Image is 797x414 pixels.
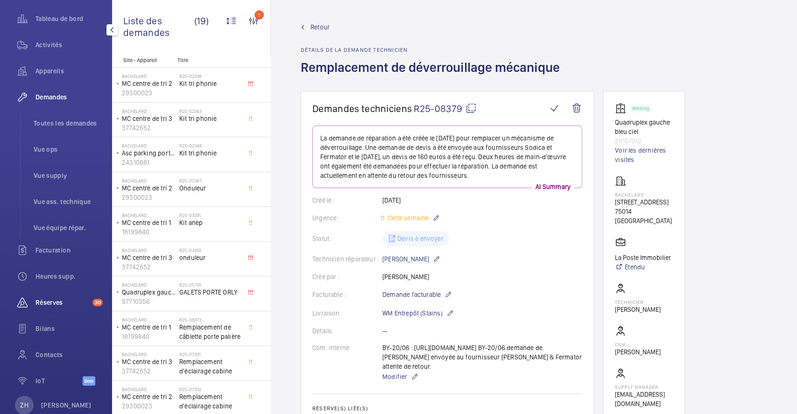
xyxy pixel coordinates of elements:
p: Technicien [615,299,661,305]
p: Bachelard [122,73,176,79]
p: Bachelard [615,192,673,197]
span: Kit tri phonie [179,148,241,158]
p: 29300023 [122,193,176,202]
span: Vue équipe répar. [34,223,103,232]
p: MC centre de tri 2 [122,183,176,193]
span: Onduleur [179,183,241,193]
p: CSM [615,342,661,347]
p: 29300023 [122,401,176,411]
span: Kit tri phonie [179,114,241,123]
span: Activités [35,40,103,49]
h2: R25-07332 [179,386,241,392]
p: [EMAIL_ADDRESS][DOMAIN_NAME] [615,390,673,408]
p: [PERSON_NAME] [41,400,92,410]
p: Bachelard [122,282,176,288]
p: MC centre de tri 2 [122,392,176,401]
p: 24310881 [122,158,176,167]
p: 37742652 [122,123,176,133]
span: Facturation [35,246,103,255]
p: La demande de réparation a été créée le [DATE] pour remplacer un mécanisme de déverrouillage. Une... [320,133,574,180]
span: Kit tri phonie [179,79,241,88]
h2: R25-06373 [179,317,241,323]
span: R25-08379 [414,103,477,114]
span: Demandes [35,92,103,102]
p: Bachelard [122,317,176,323]
span: Contacts [35,350,103,359]
span: Modifier [382,372,407,381]
h2: R25-03292 [179,247,241,253]
p: Bachelard [122,386,176,392]
p: Supply manager [615,384,673,390]
a: Étendu [615,262,671,272]
p: Site - Appareil [112,57,174,63]
p: MC centre de tri 1 [122,218,176,227]
span: Retour [310,22,330,32]
a: Voir les dernières visites [615,146,673,164]
p: Bachelard [122,247,176,253]
p: AI Summary [532,182,574,191]
p: [STREET_ADDRESS] [615,197,673,207]
span: onduleur [179,253,241,262]
h2: R25-02338 [179,73,241,79]
p: 29300023 [122,88,176,98]
p: 37742652 [122,366,176,376]
span: 30 [92,299,103,306]
p: [PERSON_NAME] [615,347,661,357]
p: Bachelard [122,351,176,357]
h2: R25-02343 [179,108,241,114]
p: 97710356 [122,297,176,306]
p: MC centre de tri 1 [122,323,176,332]
span: Réserves [35,298,89,307]
p: MC centre de tri 3 [122,357,176,366]
p: 18199840 [122,332,176,341]
h1: Remplacement de déverrouillage mécanique [301,59,565,91]
span: GALETS PORTE ORLY [179,288,241,297]
span: Heures supp. [35,272,103,281]
span: Demandes techniciens [312,103,412,114]
p: Asc parking porte b [122,148,176,158]
p: 75014 [GEOGRAPHIC_DATA] [615,207,673,225]
p: [PERSON_NAME] [382,253,440,265]
h2: R25-03291 [179,212,241,218]
p: La Poste Immobilier [615,253,671,262]
p: Bachelard [122,212,176,218]
p: Bachelard [122,178,176,183]
p: MC centre de tri 3 [122,253,176,262]
span: Vue ops [34,145,103,154]
span: Vue supply [34,171,103,180]
p: Quadruplex gauche bleu ciel [615,118,673,136]
p: MC centre de tri 2 [122,79,176,88]
span: IoT [35,376,83,386]
p: MC centre de tri 3 [122,114,176,123]
p: WM Entrepôt (Stains) [382,308,454,319]
h2: R25-02347 [179,178,241,183]
span: Vue ass. technique [34,197,103,206]
h2: R25-02346 [179,143,241,148]
span: Remplacement d'éclairage cabine [179,392,241,411]
p: Bachelard [122,143,176,148]
span: Kit anep [179,218,241,227]
h2: Réserve(s) liée(s) [312,405,582,412]
h2: Détails de la demande technicien [301,47,565,53]
p: Titre [177,57,239,63]
p: Bachelard [122,108,176,114]
p: Working [632,107,649,110]
h2: R25-07331 [179,351,241,357]
img: elevator.svg [615,103,630,114]
span: Cette semaine [386,214,429,222]
span: Toutes les demandes [34,119,103,128]
span: Remplacement d'éclairage cabine [179,357,241,376]
span: Tableau de bord [35,14,103,23]
span: Beta [83,376,95,386]
span: Liste des demandes [123,15,194,38]
p: [PERSON_NAME] [615,305,661,314]
h2: R25-05791 [179,282,241,288]
span: Bilans [35,324,103,333]
p: Quadruplex gauche jaune [122,288,176,297]
p: 18199840 [122,227,176,237]
p: ZH [20,400,28,410]
p: 37742652 [122,262,176,272]
p: 28157912 [615,136,673,146]
span: Appareils [35,66,103,76]
span: Demande facturable [382,290,441,299]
